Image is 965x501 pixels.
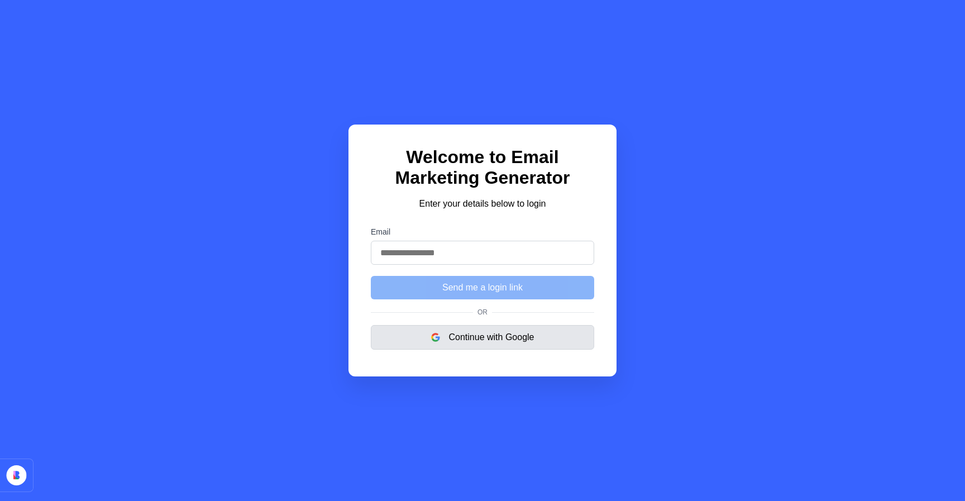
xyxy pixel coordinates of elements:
[371,325,594,350] button: Continue with Google
[431,333,440,342] img: google logo
[371,147,594,188] h1: Welcome to Email Marketing Generator
[371,197,594,211] p: Enter your details below to login
[371,227,594,236] label: Email
[473,308,492,316] span: Or
[371,276,594,299] button: Send me a login link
